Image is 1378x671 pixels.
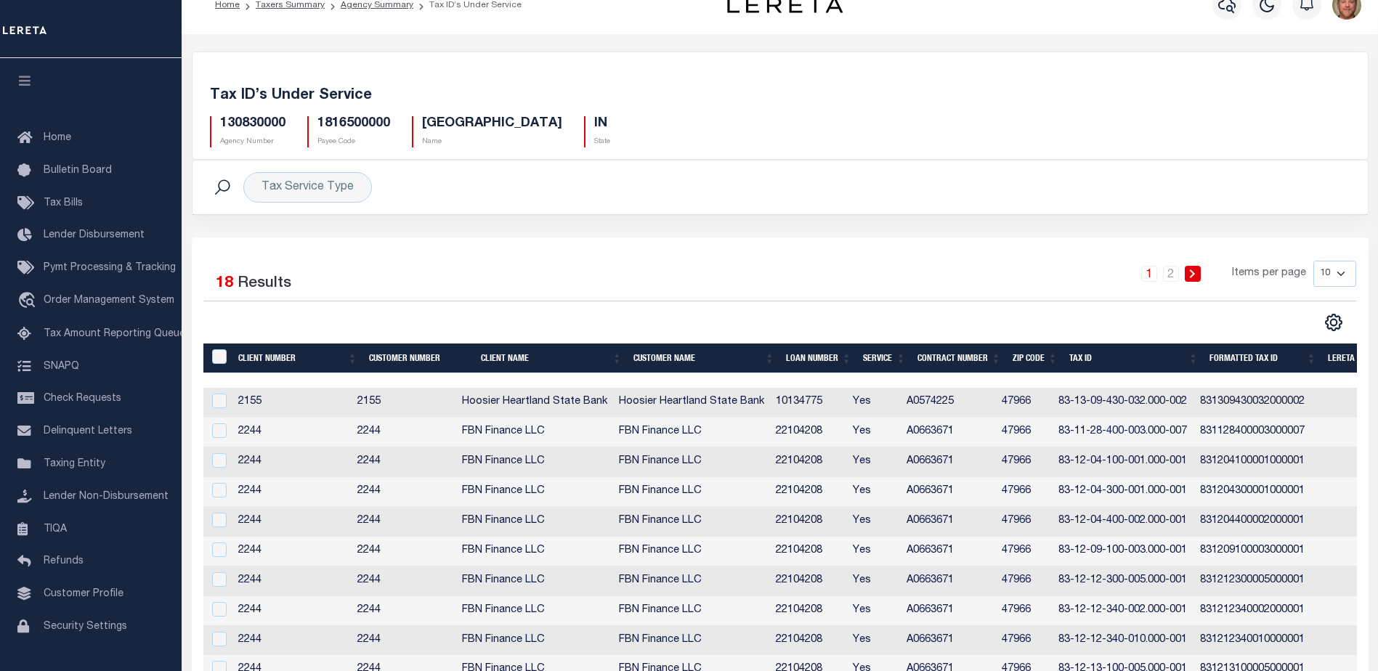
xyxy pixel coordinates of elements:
[901,447,996,477] td: A0663671
[594,137,610,147] p: State
[456,507,613,537] td: FBN Finance LLC
[996,566,1053,596] td: 47966
[44,263,176,273] span: Pymt Processing & Tracking
[613,418,770,447] td: FBN Finance LLC
[613,626,770,656] td: FBN Finance LLC
[44,556,84,566] span: Refunds
[456,477,613,507] td: FBN Finance LLC
[44,459,105,469] span: Taxing Entity
[847,596,901,626] td: Yes
[1141,266,1157,282] a: 1
[996,418,1053,447] td: 47966
[17,292,41,311] i: travel_explore
[613,507,770,537] td: FBN Finance LLC
[613,477,770,507] td: FBN Finance LLC
[1194,447,1312,477] td: 831204100001000001
[44,198,83,208] span: Tax Bills
[352,388,455,418] td: 2155
[44,296,174,306] span: Order Management System
[44,524,67,534] span: TIQA
[912,343,1007,373] th: Contract Number: activate to sort column ascending
[232,477,352,507] td: 2244
[363,343,476,373] th: Customer Number
[456,388,613,418] td: Hoosier Heartland State Bank
[1194,596,1312,626] td: 831212340002000001
[770,596,847,626] td: 22104208
[770,477,847,507] td: 22104208
[847,626,901,656] td: Yes
[901,596,996,626] td: A0663671
[352,447,455,477] td: 2244
[901,477,996,507] td: A0663671
[996,596,1053,626] td: 47966
[901,537,996,566] td: A0663671
[594,116,610,132] h5: IN
[44,622,127,632] span: Security Settings
[901,626,996,656] td: A0663671
[847,566,901,596] td: Yes
[996,537,1053,566] td: 47966
[456,447,613,477] td: FBN Finance LLC
[628,343,780,373] th: Customer Name: activate to sort column ascending
[1053,537,1193,566] td: 83-12-09-100-003.000-001
[232,537,352,566] td: 2244
[901,388,996,418] td: A0574225
[232,596,352,626] td: 2244
[1194,477,1312,507] td: 831204300001000001
[847,477,901,507] td: Yes
[44,133,71,143] span: Home
[232,507,352,537] td: 2244
[770,507,847,537] td: 22104208
[1053,507,1193,537] td: 83-12-04-400-002.000-001
[220,116,285,132] h5: 130830000
[232,343,362,373] th: Client Number: activate to sort column ascending
[456,418,613,447] td: FBN Finance LLC
[352,507,455,537] td: 2244
[847,537,901,566] td: Yes
[770,388,847,418] td: 10134775
[1163,266,1179,282] a: 2
[996,507,1053,537] td: 47966
[256,1,325,9] a: Taxers Summary
[352,477,455,507] td: 2244
[1194,566,1312,596] td: 831212300005000001
[317,137,390,147] p: Payee Code
[232,626,352,656] td: 2244
[857,343,912,373] th: Service: activate to sort column ascending
[1194,507,1312,537] td: 831204400002000001
[422,137,562,147] p: Name
[1232,266,1306,282] span: Items per page
[44,166,112,176] span: Bulletin Board
[780,343,857,373] th: Loan Number: activate to sort column ascending
[44,589,123,599] span: Customer Profile
[1053,447,1193,477] td: 83-12-04-100-001.000-001
[232,447,352,477] td: 2244
[352,596,455,626] td: 2244
[215,1,240,9] a: Home
[352,626,455,656] td: 2244
[203,343,233,373] th: &nbsp;
[44,361,79,371] span: SNAPQ
[770,418,847,447] td: 22104208
[352,418,455,447] td: 2244
[847,507,901,537] td: Yes
[770,447,847,477] td: 22104208
[1007,343,1063,373] th: Zip Code: activate to sort column ascending
[44,230,145,240] span: Lender Disbursement
[422,116,562,132] h5: [GEOGRAPHIC_DATA]
[1194,418,1312,447] td: 831128400003000007
[341,1,413,9] a: Agency Summary
[243,172,372,203] div: Tax Service Type
[475,343,628,373] th: Client Name: activate to sort column ascending
[1053,418,1193,447] td: 83-11-28-400-003.000-007
[232,566,352,596] td: 2244
[210,87,1350,105] h5: Tax ID’s Under Service
[317,116,390,132] h5: 1816500000
[44,492,169,502] span: Lender Non-Disbursement
[352,566,455,596] td: 2244
[770,566,847,596] td: 22104208
[996,447,1053,477] td: 47966
[456,566,613,596] td: FBN Finance LLC
[220,137,285,147] p: Agency Number
[232,388,352,418] td: 2155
